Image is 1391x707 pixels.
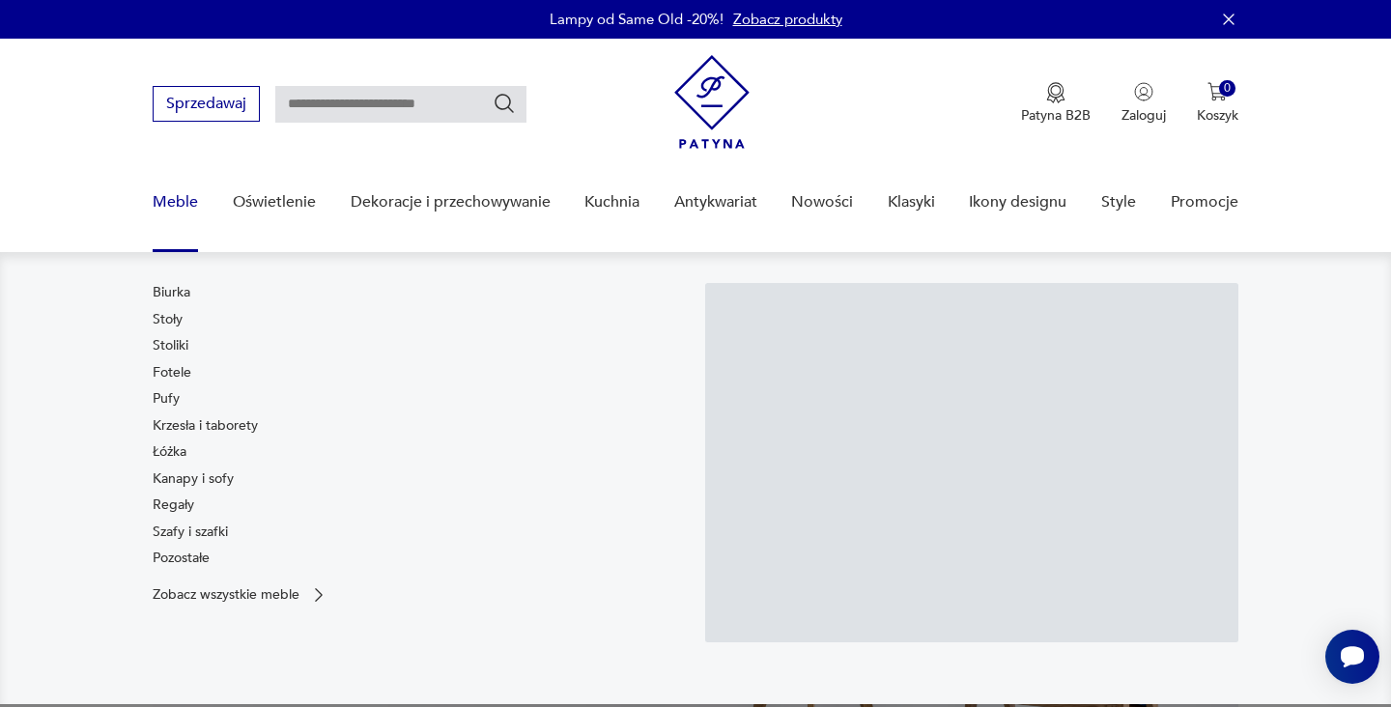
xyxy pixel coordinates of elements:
p: Patyna B2B [1021,106,1091,125]
button: Szukaj [493,92,516,115]
a: Stoły [153,310,183,329]
p: Zobacz wszystkie meble [153,588,299,601]
a: Ikony designu [969,165,1066,240]
p: Lampy od Same Old -20%! [550,10,724,29]
a: Klasyki [888,165,935,240]
a: Krzesła i taborety [153,416,258,436]
a: Style [1101,165,1136,240]
img: Ikona medalu [1046,82,1065,103]
iframe: Smartsupp widget button [1325,630,1379,684]
a: Łóżka [153,442,186,462]
a: Nowości [791,165,853,240]
a: Zobacz produkty [733,10,842,29]
a: Oświetlenie [233,165,316,240]
a: Pufy [153,389,180,409]
a: Szafy i szafki [153,523,228,542]
a: Regały [153,495,194,515]
a: Biurka [153,283,190,302]
img: Ikona koszyka [1207,82,1227,101]
p: Zaloguj [1121,106,1166,125]
a: Antykwariat [674,165,757,240]
a: Meble [153,165,198,240]
a: Ikona medaluPatyna B2B [1021,82,1091,125]
button: Patyna B2B [1021,82,1091,125]
a: Sprzedawaj [153,99,260,112]
p: Koszyk [1197,106,1238,125]
button: Sprzedawaj [153,86,260,122]
a: Promocje [1171,165,1238,240]
a: Fotele [153,363,191,382]
img: Patyna - sklep z meblami i dekoracjami vintage [674,55,750,149]
a: Zobacz wszystkie meble [153,585,328,605]
img: Ikonka użytkownika [1134,82,1153,101]
a: Stoliki [153,336,188,355]
a: Kanapy i sofy [153,469,234,489]
button: 0Koszyk [1197,82,1238,125]
a: Kuchnia [584,165,639,240]
button: Zaloguj [1121,82,1166,125]
a: Pozostałe [153,549,210,568]
a: Dekoracje i przechowywanie [351,165,551,240]
div: 0 [1219,80,1235,97]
